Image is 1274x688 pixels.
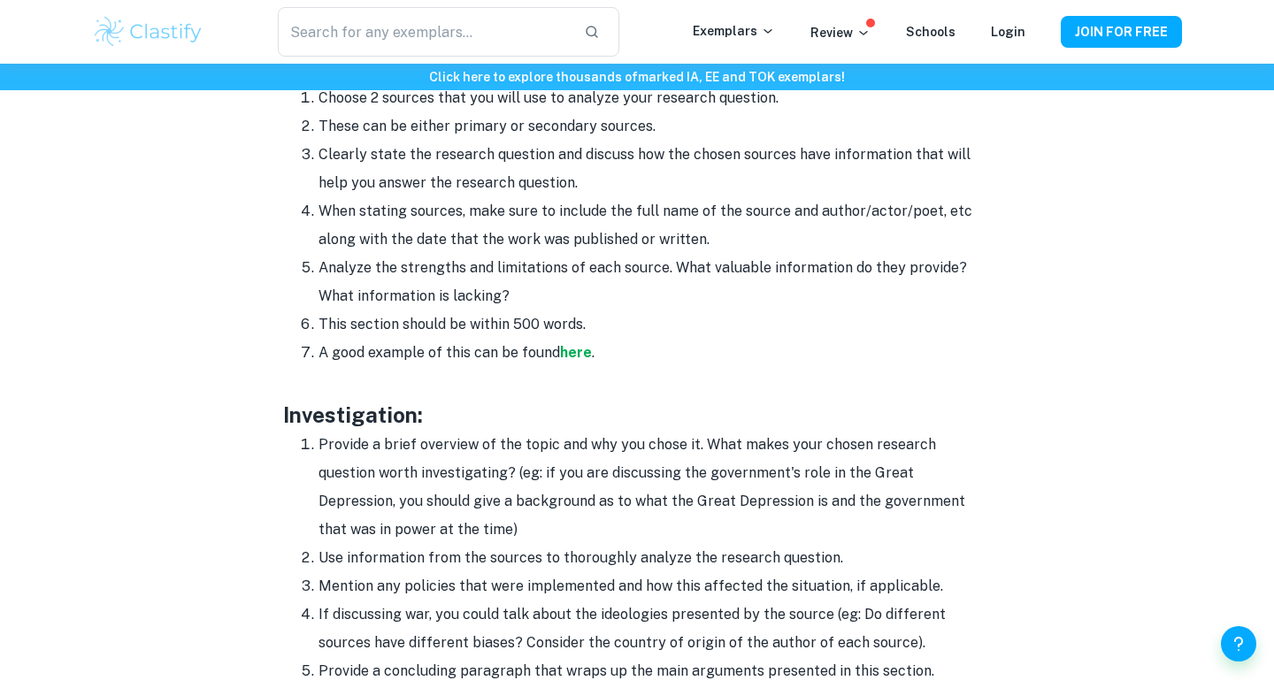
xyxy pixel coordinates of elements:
li: Provide a concluding paragraph that wraps up the main arguments presented in this section. [318,657,991,685]
li: Analyze the strengths and limitations of each source. What valuable information do they provide? ... [318,254,991,310]
li: If discussing war, you could talk about the ideologies presented by the source (eg: Do different ... [318,600,991,657]
li: Use information from the sources to thoroughly analyze the research question. [318,544,991,572]
p: Review [810,23,871,42]
a: Login [991,25,1025,39]
button: JOIN FOR FREE [1061,16,1182,48]
h6: Click here to explore thousands of marked IA, EE and TOK exemplars ! [4,67,1270,87]
li: When stating sources, make sure to include the full name of the source and author/actor/poet, etc... [318,197,991,254]
li: Choose 2 sources that you will use to analyze your research question. [318,84,991,112]
img: Clastify logo [92,14,204,50]
li: These can be either primary or secondary sources. [318,112,991,141]
li: Clearly state the research question and discuss how the chosen sources have information that will... [318,141,991,197]
a: here [560,344,592,361]
a: Schools [906,25,955,39]
input: Search for any exemplars... [278,7,570,57]
h3: Investigation: [283,399,991,431]
li: This section should be within 500 words. [318,310,991,339]
p: Exemplars [693,21,775,41]
li: A good example of this can be found . [318,339,991,367]
button: Help and Feedback [1221,626,1256,661]
li: Mention any policies that were implemented and how this affected the situation, if applicable. [318,572,991,600]
li: Provide a brief overview of the topic and why you chose it. What makes your chosen research quest... [318,431,991,544]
